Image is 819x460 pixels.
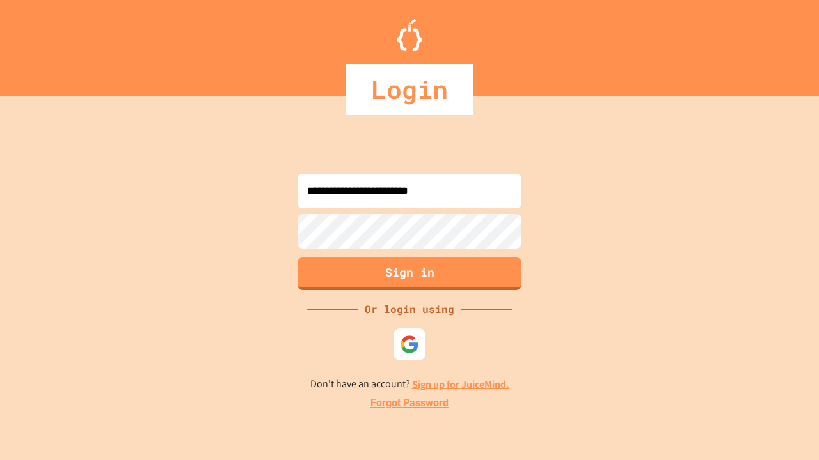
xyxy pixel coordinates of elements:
iframe: chat widget [765,409,806,447]
div: Or login using [358,302,461,317]
img: Logo.svg [397,19,422,51]
div: Login [346,64,473,115]
img: google-icon.svg [400,335,419,354]
p: Don't have an account? [310,376,509,392]
a: Forgot Password [370,395,449,411]
button: Sign in [298,257,521,290]
a: Sign up for JuiceMind. [412,378,509,391]
iframe: chat widget [713,353,806,408]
